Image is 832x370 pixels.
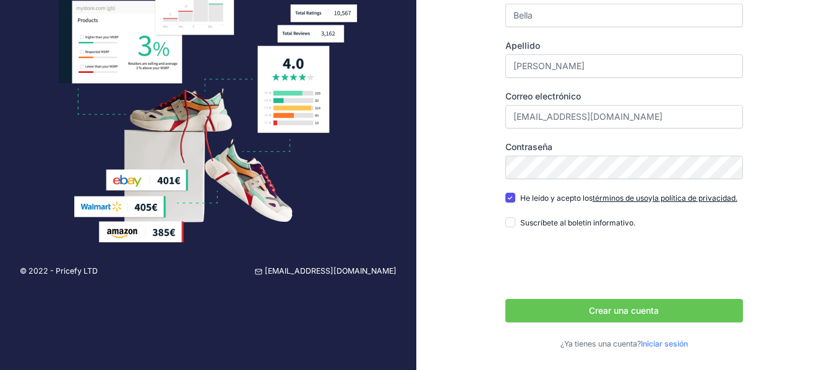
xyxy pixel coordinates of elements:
[560,339,641,348] font: ¿Ya tienes una cuenta?
[641,339,688,348] a: Iniciar sesión
[505,40,540,51] font: Apellido
[520,218,635,227] font: Suscríbete al boletín informativo.
[20,266,98,275] font: © 2022 - Pricefy LTD
[653,193,737,203] a: la política de privacidad.
[648,193,653,203] font: y
[520,193,593,203] font: He leído y acepto los
[589,305,659,316] font: Crear una cuenta
[255,266,397,277] a: [EMAIL_ADDRESS][DOMAIN_NAME]
[505,241,693,289] iframe: reCAPTCHA
[505,141,552,152] font: Contraseña
[593,193,648,203] a: términos de uso
[265,266,397,275] font: [EMAIL_ADDRESS][DOMAIN_NAME]
[505,91,581,101] font: Correo electrónico
[505,299,743,322] button: Crear una cuenta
